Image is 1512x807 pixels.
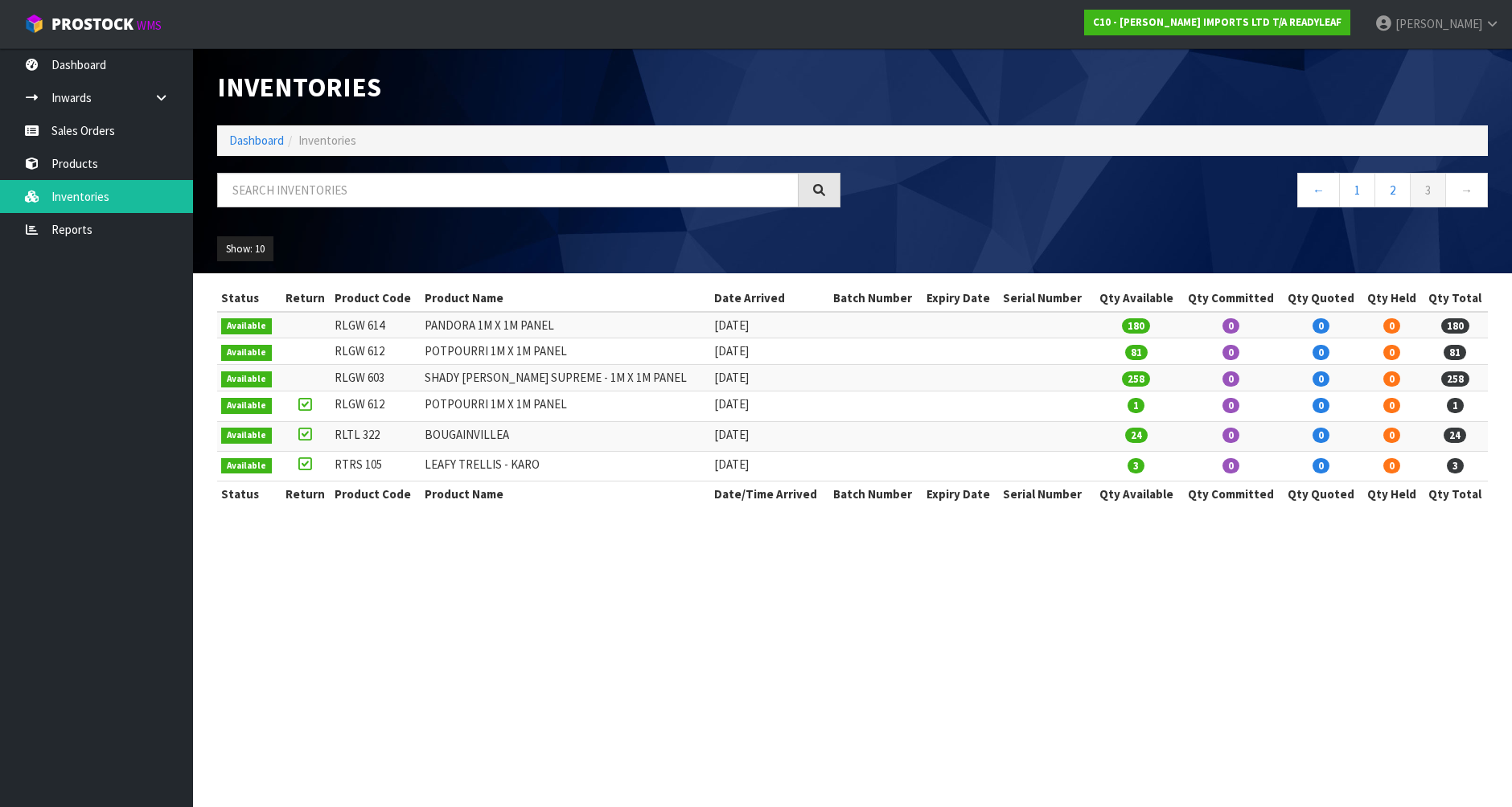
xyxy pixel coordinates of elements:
[1092,481,1180,507] th: Qty Available
[1222,428,1239,443] span: 0
[137,18,162,33] small: WMS
[1093,15,1341,29] strong: C10 - [PERSON_NAME] IMPORTS LTD T/A READYLEAF
[1313,398,1329,413] span: 0
[1383,458,1400,473] span: 0
[421,481,710,507] th: Product Name
[922,481,999,507] th: Expiry Date
[421,338,710,365] td: POTPOURRI 1M X 1M PANEL
[421,391,710,421] td: POTPOURRI 1M X 1M PANEL
[1222,371,1239,387] span: 0
[1422,481,1488,507] th: Qty Total
[298,133,356,148] span: Inventories
[217,481,280,507] th: Status
[331,481,421,507] th: Product Code
[1313,428,1329,443] span: 0
[1383,428,1400,443] span: 0
[1313,458,1329,473] span: 0
[1339,173,1375,207] a: 1
[1180,481,1280,507] th: Qty Committed
[1383,398,1400,413] span: 0
[221,345,272,361] span: Available
[1383,371,1400,387] span: 0
[710,421,829,451] td: [DATE]
[999,285,1092,311] th: Serial Number
[421,285,710,311] th: Product Name
[221,458,272,474] span: Available
[1128,398,1144,413] span: 1
[331,391,421,421] td: RLGW 612
[217,236,273,262] button: Show: 10
[1441,318,1469,334] span: 180
[221,428,272,444] span: Available
[1222,345,1239,360] span: 0
[1128,458,1144,473] span: 3
[217,173,799,207] input: Search inventories
[710,338,829,365] td: [DATE]
[1297,173,1340,207] a: ←
[24,14,44,34] img: cube-alt.png
[1092,285,1180,311] th: Qty Available
[421,312,710,338] td: PANDORA 1M X 1M PANEL
[1422,285,1488,311] th: Qty Total
[1447,398,1464,413] span: 1
[331,285,421,311] th: Product Code
[865,173,1488,212] nav: Page navigation
[331,338,421,365] td: RLGW 612
[1441,371,1469,387] span: 258
[710,285,829,311] th: Date Arrived
[280,285,331,311] th: Return
[421,452,710,481] td: LEAFY TRELLIS - KARO
[1445,173,1488,207] a: →
[1313,345,1329,360] span: 0
[710,391,829,421] td: [DATE]
[710,312,829,338] td: [DATE]
[331,452,421,481] td: RTRS 105
[217,72,840,101] h1: Inventories
[421,421,710,451] td: BOUGAINVILLEA
[229,133,284,148] a: Dashboard
[1444,428,1466,443] span: 24
[1222,458,1239,473] span: 0
[1281,481,1362,507] th: Qty Quoted
[1281,285,1362,311] th: Qty Quoted
[421,365,710,391] td: SHADY [PERSON_NAME] SUPREME - 1M X 1M PANEL
[1125,428,1148,443] span: 24
[1313,371,1329,387] span: 0
[51,14,134,35] span: ProStock
[710,452,829,481] td: [DATE]
[1361,481,1422,507] th: Qty Held
[1361,285,1422,311] th: Qty Held
[1374,173,1411,207] a: 2
[1222,318,1239,334] span: 0
[1222,398,1239,413] span: 0
[1410,173,1446,207] a: 3
[710,365,829,391] td: [DATE]
[1395,16,1482,31] span: [PERSON_NAME]
[331,365,421,391] td: RLGW 603
[1125,345,1148,360] span: 81
[1383,345,1400,360] span: 0
[1313,318,1329,334] span: 0
[331,421,421,451] td: RLTL 322
[999,481,1092,507] th: Serial Number
[217,285,280,311] th: Status
[280,481,331,507] th: Return
[829,285,922,311] th: Batch Number
[1444,345,1466,360] span: 81
[221,398,272,414] span: Available
[922,285,999,311] th: Expiry Date
[221,318,272,334] span: Available
[221,371,272,387] span: Available
[1447,458,1464,473] span: 3
[710,481,829,507] th: Date/Time Arrived
[1122,371,1150,387] span: 258
[829,481,922,507] th: Batch Number
[331,312,421,338] td: RLGW 614
[1383,318,1400,334] span: 0
[1180,285,1280,311] th: Qty Committed
[1122,318,1150,334] span: 180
